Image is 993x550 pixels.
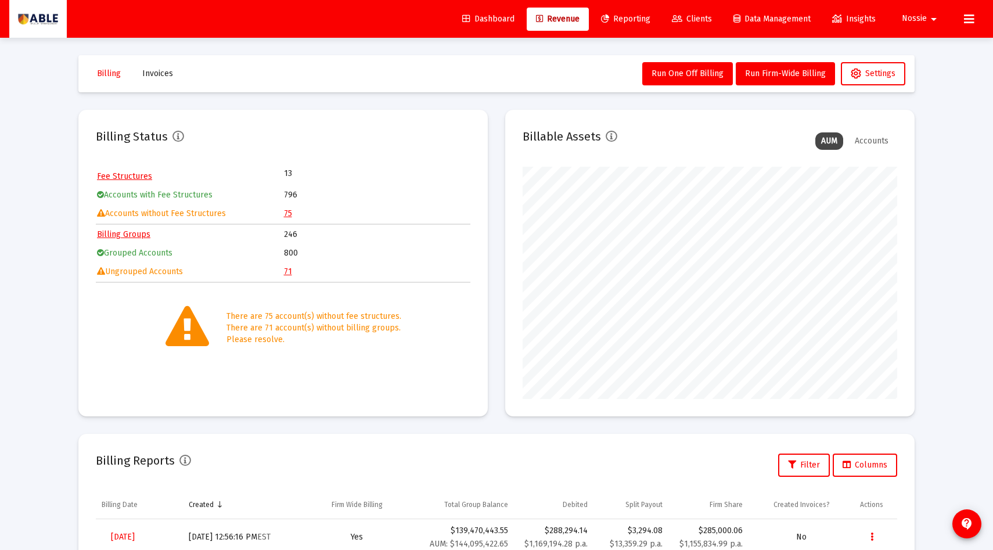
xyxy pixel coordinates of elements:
td: 800 [284,245,470,262]
button: Billing [88,62,130,85]
span: Run One Off Billing [652,69,724,78]
span: Data Management [733,14,811,24]
button: Columns [833,454,897,477]
td: Column Debited [514,491,593,519]
td: Accounts with Fee Structures [97,186,283,204]
a: Insights [823,8,885,31]
small: $13,359.29 p.a. [610,539,663,549]
div: [DATE] 12:56:16 PM [189,531,300,543]
div: Firm Share [710,500,743,509]
span: Nossie [902,14,927,24]
div: Billing Date [102,500,138,509]
div: Firm Wide Billing [332,500,383,509]
small: $1,155,834.99 p.a. [679,539,743,549]
div: Debited [563,500,588,509]
span: Columns [843,460,887,470]
a: Fee Structures [97,171,152,181]
span: Revenue [536,14,580,24]
div: Created [189,500,214,509]
td: Column Firm Wide Billing [305,491,408,519]
td: 246 [284,226,470,243]
span: Clients [672,14,712,24]
div: There are 71 account(s) without billing groups. [226,322,401,334]
div: $285,000.06 [674,525,743,537]
button: Run One Off Billing [642,62,733,85]
td: Column Created Invoices? [749,491,854,519]
div: $288,294.14 [520,525,588,537]
td: Accounts without Fee Structures [97,205,283,222]
div: Actions [860,500,883,509]
h2: Billing Status [96,127,168,146]
a: Dashboard [453,8,524,31]
button: Filter [778,454,830,477]
small: EST [257,532,271,542]
td: 796 [284,186,470,204]
div: Total Group Balance [444,500,508,509]
a: Revenue [527,8,589,31]
div: Created Invoices? [773,500,830,509]
a: [DATE] [102,526,144,549]
span: Billing [97,69,121,78]
span: Dashboard [462,14,515,24]
button: Settings [841,62,905,85]
td: Grouped Accounts [97,245,283,262]
h2: Billing Reports [96,451,175,470]
div: AUM [815,132,843,150]
a: 75 [284,209,292,218]
div: Split Payout [625,500,663,509]
button: Run Firm-Wide Billing [736,62,835,85]
a: Data Management [724,8,820,31]
div: Accounts [849,132,894,150]
div: There are 75 account(s) without fee structures. [226,311,401,322]
span: Reporting [601,14,650,24]
h2: Billable Assets [523,127,601,146]
a: Clients [663,8,721,31]
a: Billing Groups [97,229,150,239]
td: Column Actions [854,491,897,519]
span: Filter [788,460,820,470]
span: Invoices [142,69,173,78]
button: Nossie [888,7,955,30]
span: Insights [832,14,876,24]
div: $3,294.08 [599,525,663,550]
span: [DATE] [111,532,135,542]
td: Column Total Group Balance [409,491,515,519]
td: Column Billing Date [96,491,183,519]
a: 71 [284,267,292,276]
mat-icon: contact_support [960,517,974,531]
a: Reporting [592,8,660,31]
td: Column Created [183,491,305,519]
td: Column Firm Share [668,491,749,519]
div: $139,470,443.55 [415,525,509,550]
div: No [754,531,848,543]
mat-icon: arrow_drop_down [927,8,941,31]
img: Dashboard [18,8,58,31]
span: Run Firm-Wide Billing [745,69,826,78]
td: 13 [284,168,377,179]
div: Yes [311,531,402,543]
small: $1,169,194.28 p.a. [524,539,588,549]
span: Settings [851,69,895,78]
button: Invoices [133,62,182,85]
small: AUM: $144,095,422.65 [430,539,508,549]
div: Please resolve. [226,334,401,346]
td: Column Split Payout [593,491,668,519]
td: Ungrouped Accounts [97,263,283,281]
